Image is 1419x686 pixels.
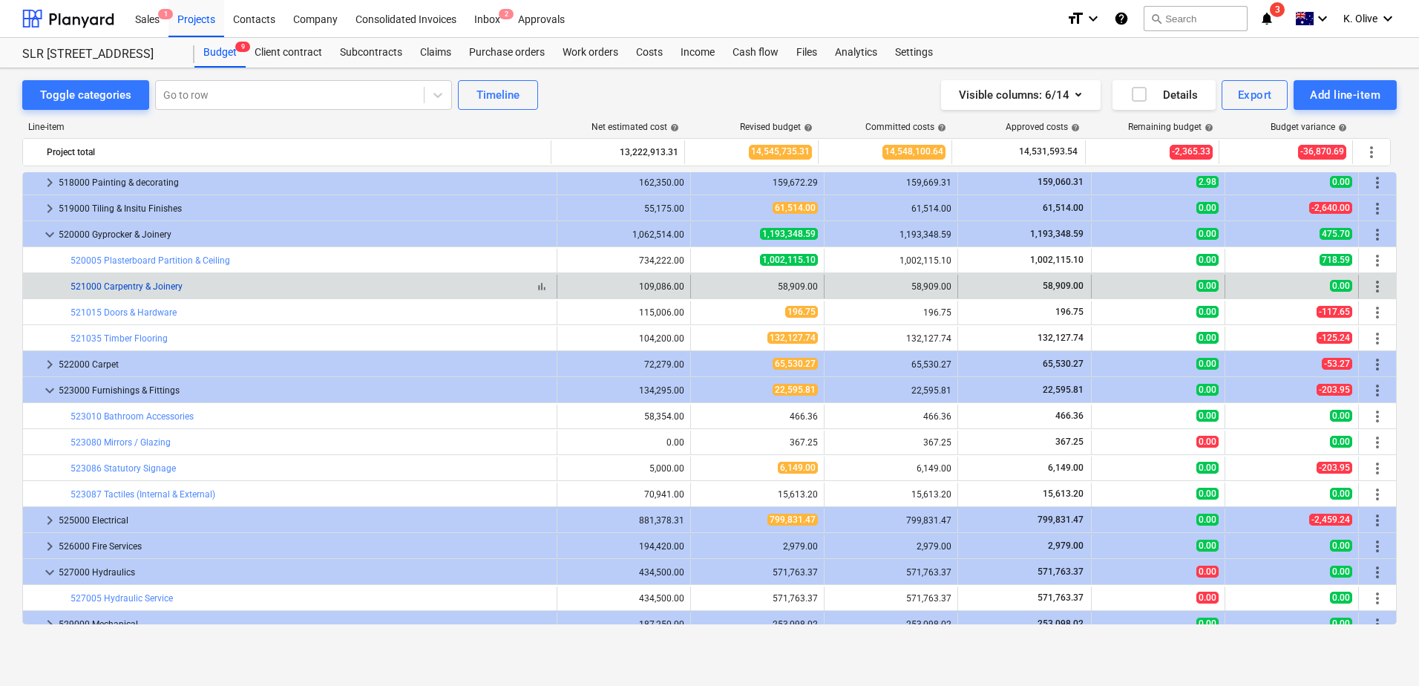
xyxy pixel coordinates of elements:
a: Work orders [554,38,627,68]
span: 466.36 [1054,411,1085,421]
div: Purchase orders [460,38,554,68]
div: 187,250.00 [563,619,684,630]
span: 1 [158,9,173,19]
div: 523000 Furnishings & Fittings [59,379,551,402]
div: 22,595.81 [830,385,951,396]
div: Add line-item [1310,85,1380,105]
span: 0.00 [1196,566,1219,578]
span: 9 [235,42,250,52]
span: 15,613.20 [1041,489,1085,499]
div: 466.36 [830,411,951,422]
a: Settings [886,38,942,68]
span: More actions [1369,226,1386,244]
span: More actions [1369,278,1386,295]
span: 0.00 [1196,592,1219,604]
span: keyboard_arrow_right [41,615,59,633]
span: 132,127.74 [767,332,818,344]
div: 525000 Electrical [59,509,551,532]
a: Analytics [826,38,886,68]
span: 6,149.00 [1046,463,1085,473]
span: More actions [1369,304,1386,321]
div: 734,222.00 [563,255,684,266]
span: 0.00 [1330,436,1352,448]
a: 523086 Statutory Signage [71,463,176,474]
span: 0.00 [1196,254,1219,266]
span: More actions [1369,486,1386,503]
span: 65,530.27 [773,358,818,370]
a: Cash flow [724,38,787,68]
div: 571,763.37 [830,567,951,578]
div: 518000 Painting & decorating [59,171,551,195]
div: 58,909.00 [830,281,951,292]
div: 15,613.20 [697,489,818,500]
div: 5,000.00 [563,463,684,474]
span: 1,002,115.10 [1029,255,1085,265]
span: 1,193,348.59 [760,228,818,240]
div: Remaining budget [1128,122,1213,132]
span: K. Olive [1343,13,1377,24]
span: 132,127.74 [1036,333,1085,343]
a: 527005 Hydraulic Service [71,593,173,604]
span: keyboard_arrow_down [41,563,59,581]
span: 0.00 [1330,540,1352,552]
a: Costs [627,38,672,68]
div: 55,175.00 [563,203,684,214]
a: Income [672,38,724,68]
span: keyboard_arrow_right [41,512,59,529]
span: -203.95 [1317,462,1352,474]
div: 58,354.00 [563,411,684,422]
div: 134,295.00 [563,385,684,396]
span: 0.00 [1196,410,1219,422]
div: 132,127.74 [830,333,951,344]
div: SLR [STREET_ADDRESS] [22,47,177,62]
div: Details [1130,85,1198,105]
span: 196.75 [785,306,818,318]
div: 15,613.20 [830,489,951,500]
span: 2,979.00 [1046,540,1085,551]
div: 115,006.00 [563,307,684,318]
span: 799,831.47 [1036,514,1085,525]
div: 526000 Fire Services [59,535,551,558]
div: Net estimated cost [591,122,679,132]
button: Toggle categories [22,80,149,110]
span: help [667,123,679,132]
span: 58,909.00 [1041,281,1085,291]
span: 718.59 [1320,254,1352,266]
a: 520005 Plasterboard Partition & Ceiling [71,255,230,266]
a: Claims [411,38,460,68]
div: 1,193,348.59 [830,229,951,240]
span: 0.00 [1196,540,1219,552]
div: 0.00 [563,437,684,448]
div: Budget variance [1271,122,1347,132]
span: 0.00 [1330,566,1352,578]
span: help [801,123,813,132]
i: keyboard_arrow_down [1084,10,1102,27]
span: 0.00 [1330,618,1352,630]
div: Approved costs [1006,122,1080,132]
a: 523080 Mirrors / Glazing [71,437,171,448]
span: 0.00 [1196,436,1219,448]
div: 61,514.00 [830,203,951,214]
span: 14,531,593.54 [1017,146,1079,158]
div: Budget [194,38,246,68]
a: Subcontracts [331,38,411,68]
div: 529000 Mechanical [59,612,551,636]
div: 253,098.02 [697,619,818,630]
span: 0.00 [1330,592,1352,604]
i: keyboard_arrow_down [1314,10,1331,27]
div: 70,941.00 [563,489,684,500]
span: 367.25 [1054,437,1085,447]
span: More actions [1369,589,1386,607]
div: 253,098.02 [830,619,951,630]
div: Visible columns : 6/14 [959,85,1083,105]
span: 3 [1270,2,1285,17]
span: -117.65 [1317,306,1352,318]
div: 571,763.37 [697,593,818,604]
a: 523010 Bathroom Accessories [71,411,194,422]
i: notifications [1259,10,1274,27]
div: 520000 Gyprocker & Joinery [59,223,551,246]
span: 6,149.00 [778,462,818,474]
